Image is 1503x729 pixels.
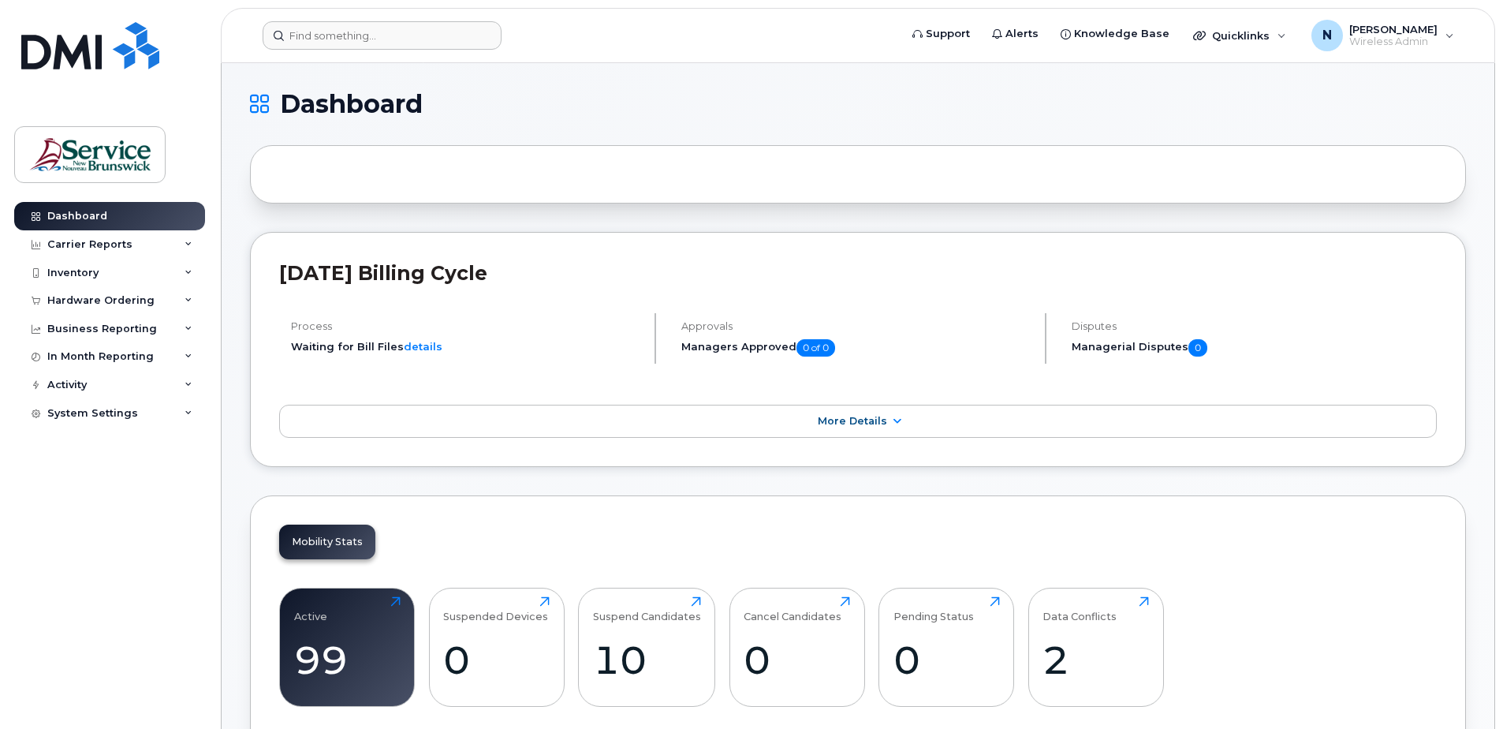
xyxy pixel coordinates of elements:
[681,339,1031,357] h5: Managers Approved
[1042,596,1149,697] a: Data Conflicts2
[681,320,1031,332] h4: Approvals
[818,415,887,427] span: More Details
[893,596,1000,697] a: Pending Status0
[294,596,327,622] div: Active
[291,339,641,354] li: Waiting for Bill Files
[443,637,550,683] div: 0
[1072,339,1437,357] h5: Managerial Disputes
[443,596,548,622] div: Suspended Devices
[1042,596,1117,622] div: Data Conflicts
[1042,637,1149,683] div: 2
[744,637,850,683] div: 0
[593,637,701,683] div: 10
[744,596,850,697] a: Cancel Candidates0
[294,596,401,697] a: Active99
[593,596,701,697] a: Suspend Candidates10
[744,596,841,622] div: Cancel Candidates
[796,339,835,357] span: 0 of 0
[404,340,442,353] a: details
[893,596,974,622] div: Pending Status
[893,637,1000,683] div: 0
[593,596,701,622] div: Suspend Candidates
[1072,320,1437,332] h4: Disputes
[279,261,1437,285] h2: [DATE] Billing Cycle
[291,320,641,332] h4: Process
[1188,339,1207,357] span: 0
[443,596,550,697] a: Suspended Devices0
[280,92,423,116] span: Dashboard
[294,637,401,683] div: 99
